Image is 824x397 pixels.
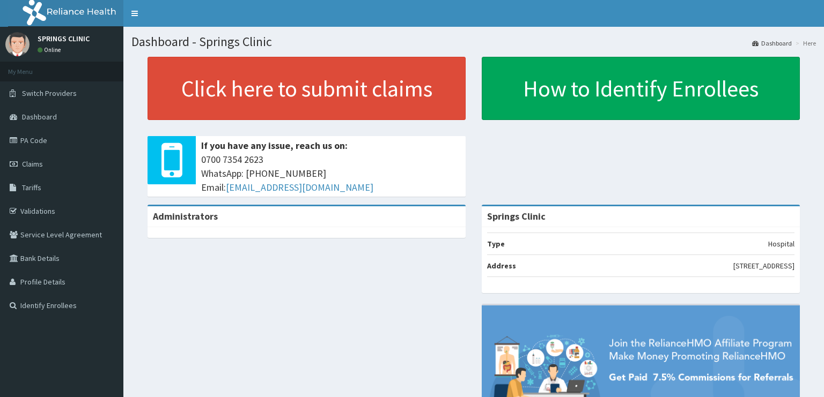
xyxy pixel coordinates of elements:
p: Hospital [768,238,794,249]
b: Type [487,239,505,249]
span: Dashboard [22,112,57,122]
span: 0700 7354 2623 WhatsApp: [PHONE_NUMBER] Email: [201,153,460,194]
b: Address [487,261,516,271]
a: Dashboard [752,39,792,48]
span: Switch Providers [22,88,77,98]
strong: Springs Clinic [487,210,546,222]
li: Here [793,39,816,48]
a: [EMAIL_ADDRESS][DOMAIN_NAME] [226,181,373,193]
b: If you have any issue, reach us on: [201,139,348,152]
h1: Dashboard - Springs Clinic [131,35,816,49]
b: Administrators [153,210,218,222]
img: User Image [5,32,30,56]
span: Tariffs [22,183,41,192]
p: [STREET_ADDRESS] [733,260,794,271]
a: How to Identify Enrollees [482,57,800,120]
a: Online [38,46,63,54]
span: Claims [22,159,43,169]
p: SPRINGS CLINIC [38,35,90,42]
a: Click here to submit claims [148,57,466,120]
